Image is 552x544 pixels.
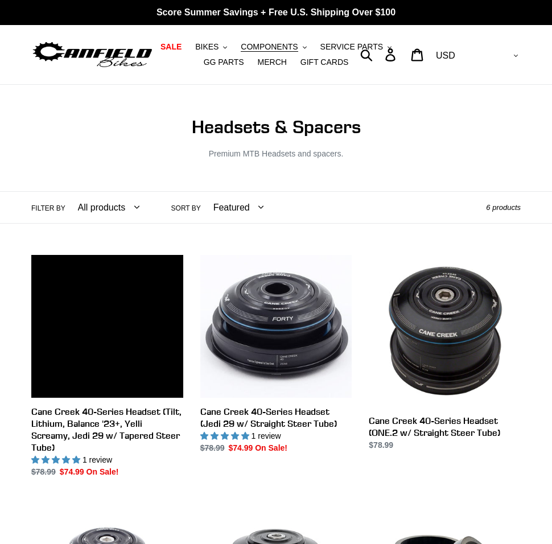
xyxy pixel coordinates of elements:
[486,203,521,212] span: 6 products
[198,55,250,70] a: GG PARTS
[241,42,298,52] span: COMPONENTS
[190,39,233,55] button: BIKES
[252,55,293,70] a: MERCH
[258,57,287,67] span: MERCH
[204,57,244,67] span: GG PARTS
[155,39,187,55] a: SALE
[320,42,383,52] span: SERVICE PARTS
[31,148,521,160] p: Premium MTB Headsets and spacers.
[31,203,65,213] label: Filter by
[300,57,349,67] span: GIFT CARDS
[171,203,201,213] label: Sort by
[195,42,219,52] span: BIKES
[295,55,355,70] a: GIFT CARDS
[160,42,182,52] span: SALE
[192,116,361,138] span: Headsets & Spacers
[235,39,312,55] button: COMPONENTS
[315,39,397,55] button: SERVICE PARTS
[31,39,154,70] img: Canfield Bikes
